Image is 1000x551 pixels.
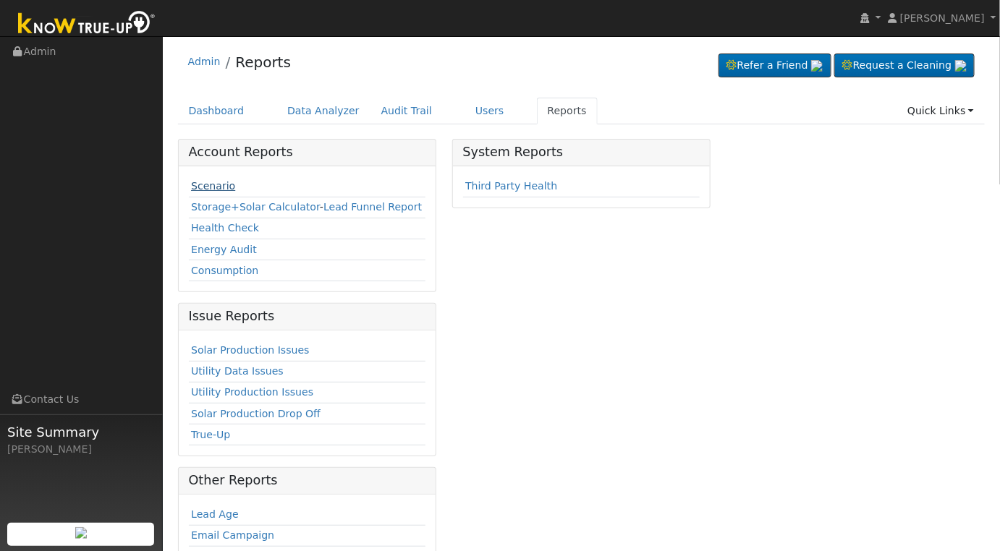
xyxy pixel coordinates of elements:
a: Utility Data Issues [191,365,284,377]
a: Quick Links [897,98,985,124]
a: Request a Cleaning [834,54,975,78]
td: - [189,197,426,218]
a: Audit Trail [370,98,443,124]
img: Know True-Up [11,8,163,40]
a: Users [465,98,515,124]
h5: Other Reports [189,473,426,488]
h5: Account Reports [189,145,426,160]
a: Refer a Friend [719,54,831,78]
a: Lead Funnel Report [323,201,422,213]
a: Admin [188,56,221,67]
img: retrieve [811,60,823,72]
a: True-Up [191,429,230,440]
h5: System Reports [463,145,700,160]
a: Solar Production Issues [191,344,309,356]
a: Solar Production Drop Off [191,408,321,419]
img: retrieve [75,527,87,539]
a: Data Analyzer [276,98,370,124]
h5: Issue Reports [189,309,426,324]
a: Health Check [191,222,259,234]
a: Utility Production Issues [191,386,313,398]
a: Third Party Health [465,180,557,192]
a: Consumption [191,265,258,276]
a: Scenario [191,180,235,192]
a: Reports [235,54,291,71]
img: retrieve [955,60,967,72]
span: [PERSON_NAME] [900,12,985,24]
a: Energy Audit [191,244,257,255]
a: Storage+Solar Calculator [191,201,320,213]
a: Lead Age [191,508,239,520]
div: [PERSON_NAME] [7,442,155,457]
a: Dashboard [178,98,255,124]
a: Reports [537,98,598,124]
a: Email Campaign [191,529,274,541]
span: Site Summary [7,422,155,442]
